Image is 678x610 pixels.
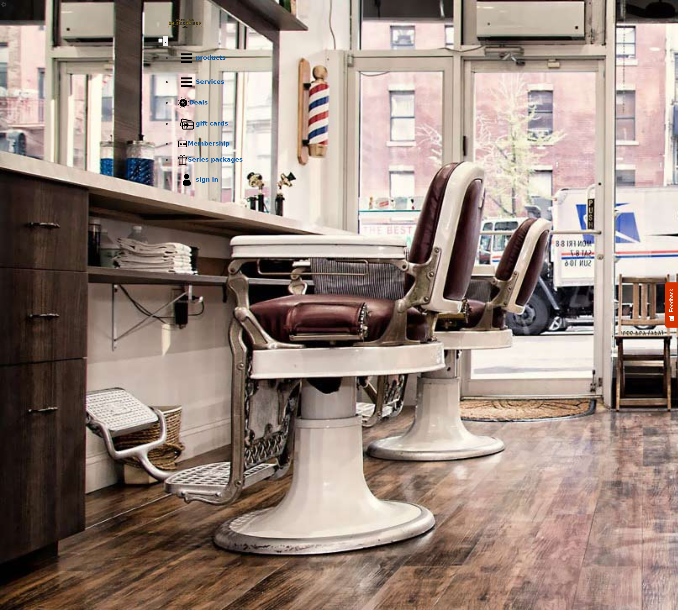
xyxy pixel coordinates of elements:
[188,140,229,147] b: Membership
[196,54,226,61] b: products
[172,46,520,70] a: Productsproducts
[172,136,520,152] a: MembershipMembership
[178,73,196,91] img: Services
[196,78,224,85] b: Services
[172,94,520,112] a: DealsDeals
[178,115,196,133] img: Gift cards
[165,37,166,44] span: .
[669,289,675,312] span: Feedback
[178,97,189,109] img: Deals
[196,120,228,127] b: gift cards
[172,152,520,168] a: Series packagesSeries packages
[189,99,208,106] b: Deals
[196,176,218,183] b: sign in
[158,38,163,43] input: menu toggle
[158,13,212,34] img: Made Man Barbershop Logo
[178,171,196,189] img: sign in
[163,36,168,46] button: menu toggle
[188,156,243,163] b: Series packages
[172,168,520,192] a: sign insign in
[665,282,678,328] button: Feedback - Show survey
[178,139,188,149] img: Membership
[178,49,196,67] img: Products
[172,112,520,136] a: Gift cardsgift cards
[172,70,520,94] a: ServicesServices
[178,155,188,165] img: Series packages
